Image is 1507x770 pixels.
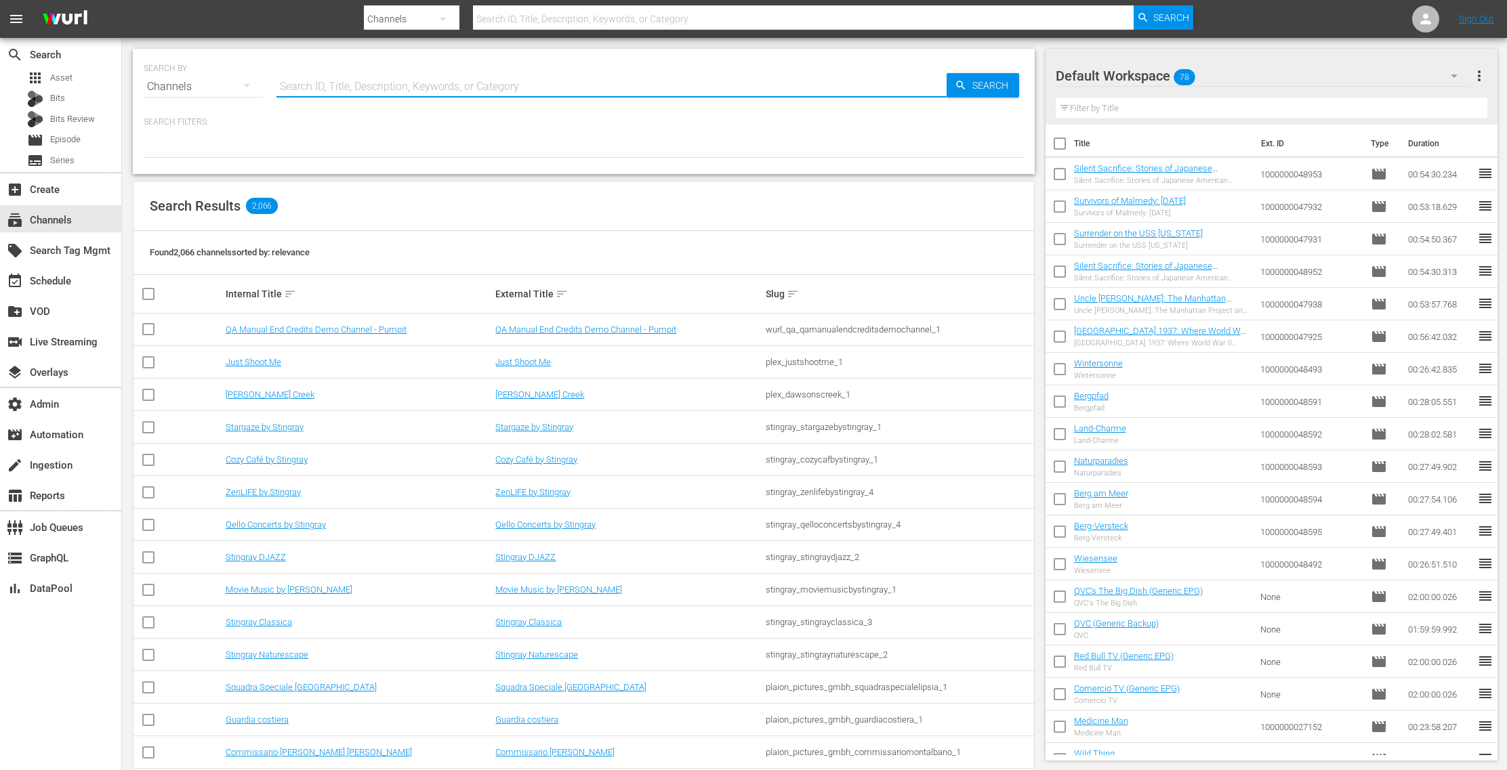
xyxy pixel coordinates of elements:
span: reorder [1477,458,1493,474]
td: 1000000047938 [1255,288,1366,320]
span: reorder [1477,393,1493,409]
div: Wiesensee [1074,566,1117,575]
a: Uncle [PERSON_NAME]: The Manhattan Project and Beyond [1074,293,1231,314]
span: Episode [1371,491,1387,507]
span: Search [1153,5,1189,30]
a: [PERSON_NAME] Creek [495,389,584,400]
div: stingray_cozycafbystingray_1 [766,454,1032,465]
span: reorder [1477,328,1493,344]
div: plex_justshootme_1 [766,357,1032,367]
div: [GEOGRAPHIC_DATA] 1937: Where World War II Began [1074,339,1250,347]
a: Stingray Classica [495,617,562,627]
span: GraphQL [7,550,23,566]
span: VOD [7,303,23,320]
span: Bits [50,91,65,105]
a: ZenLIFE by Stingray [495,487,571,497]
div: Medicine Man [1074,729,1128,737]
div: stingray_stargazebystingray_1 [766,422,1032,432]
span: Episode [50,133,81,146]
a: Wild Thing [1074,748,1115,758]
span: reorder [1477,198,1493,214]
a: ZenLIFE by Stingray [226,487,301,497]
td: 1000000048492 [1255,548,1366,580]
div: Berg am Meer [1074,501,1128,510]
div: plaion_pictures_gmbh_squadraspecialelipsia_1 [766,682,1032,692]
span: reorder [1477,523,1493,539]
span: Create [7,181,23,198]
td: 00:54:30.234 [1403,158,1477,190]
td: 00:23:58.207 [1403,710,1477,743]
span: Search [7,47,23,63]
span: Episode [1371,263,1387,280]
span: Ingestion [7,457,23,473]
span: Episode [1371,719,1387,735]
th: Title [1074,125,1254,163]
a: Sign Out [1459,14,1494,24]
span: reorder [1477,653,1493,669]
span: Episode [1371,621,1387,637]
td: 00:53:18.629 [1403,190,1477,223]
span: Search Tag Mgmt [7,242,23,259]
div: stingray_zenlifebystingray_4 [766,487,1032,497]
span: Live Streaming [7,334,23,350]
span: 78 [1174,63,1195,91]
span: Admin [7,396,23,412]
td: 1000000027152 [1255,710,1366,743]
span: sort [787,288,799,300]
a: Stingray Naturescape [495,649,578,660]
span: reorder [1477,718,1493,734]
a: Just Shoot Me [226,357,281,367]
span: Job Queues [7,519,23,536]
span: Episode [1371,198,1387,215]
td: 00:28:02.581 [1403,418,1477,450]
div: QVC [1074,631,1159,640]
td: 1000000048594 [1255,483,1366,515]
div: Channels [144,68,263,106]
td: 1000000048952 [1255,255,1366,288]
span: Series [50,154,75,167]
span: reorder [1477,555,1493,572]
div: plaion_pictures_gmbh_guardiacostiera_1 [766,714,1032,725]
p: Search Filters: [144,116,1024,128]
span: Asset [27,70,43,86]
td: 1000000048953 [1255,158,1366,190]
a: Commissario [PERSON_NAME] [495,747,615,757]
span: Search Results [150,198,241,214]
span: Episode [1371,589,1387,605]
span: Episode [1371,296,1387,312]
span: Episode [1371,556,1387,572]
a: Red Bull TV (Generic EPG) [1074,651,1174,661]
span: Episode [1371,231,1387,247]
span: reorder [1477,588,1493,604]
th: Type [1363,125,1400,163]
span: Episode [27,132,43,148]
td: 00:27:54.106 [1403,483,1477,515]
div: Internal Title [226,286,492,302]
span: Series [27,152,43,169]
td: 00:28:05.551 [1403,385,1477,418]
a: Guardia costiera [495,714,558,725]
a: Qello Concerts by Stingray [495,519,596,530]
td: 00:26:51.510 [1403,548,1477,580]
span: Episode [1371,458,1387,475]
td: 01:59:59.992 [1403,613,1477,645]
span: 2,066 [246,198,278,214]
a: Silent Sacrifice: Stories of Japanese American Incarceration - Part 1 [1074,261,1218,281]
td: None [1255,645,1366,678]
td: 02:00:00.026 [1403,645,1477,678]
td: 00:54:30.313 [1403,255,1477,288]
span: DataPool [7,580,23,597]
a: Stingray Classica [226,617,292,627]
span: Episode [1371,166,1387,182]
td: 00:27:49.401 [1403,515,1477,548]
a: Stargaze by Stingray [495,422,573,432]
span: reorder [1477,360,1493,377]
span: Episode [1371,328,1387,345]
td: 02:00:00.026 [1403,580,1477,613]
a: Squadra Speciale [GEOGRAPHIC_DATA] [495,682,646,692]
span: Channels [7,212,23,228]
div: Wintersonne [1074,371,1123,380]
span: sort [556,288,568,300]
td: 00:56:42.032 [1403,320,1477,353]
div: Slug [766,286,1032,302]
